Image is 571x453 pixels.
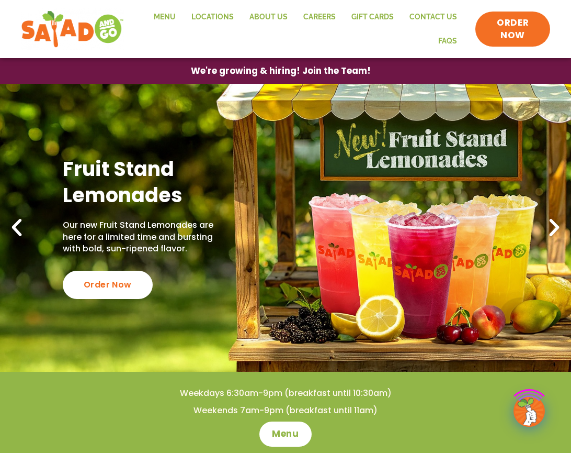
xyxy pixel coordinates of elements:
a: Careers [295,5,344,29]
div: Order Now [63,271,153,300]
a: Contact Us [402,5,465,29]
span: We're growing & hiring! Join the Team! [191,67,371,75]
h4: Weekdays 6:30am-9pm (breakfast until 10:30am) [21,388,550,399]
h2: Fruit Stand Lemonades [63,157,231,208]
nav: Menu [134,5,465,53]
p: Our new Fruit Stand Lemonades are here for a limited time and bursting with bold, sun-ripened fla... [63,220,231,255]
a: GIFT CARDS [344,5,402,29]
a: Menu [146,5,184,29]
a: Menu [259,422,311,447]
a: About Us [242,5,295,29]
img: new-SAG-logo-768×292 [21,8,124,50]
span: ORDER NOW [486,17,540,42]
span: Menu [272,428,299,440]
a: FAQs [430,29,465,53]
h4: Weekends 7am-9pm (breakfast until 11am) [21,405,550,416]
a: We're growing & hiring! Join the Team! [175,59,386,83]
a: ORDER NOW [475,12,550,47]
a: Locations [184,5,242,29]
